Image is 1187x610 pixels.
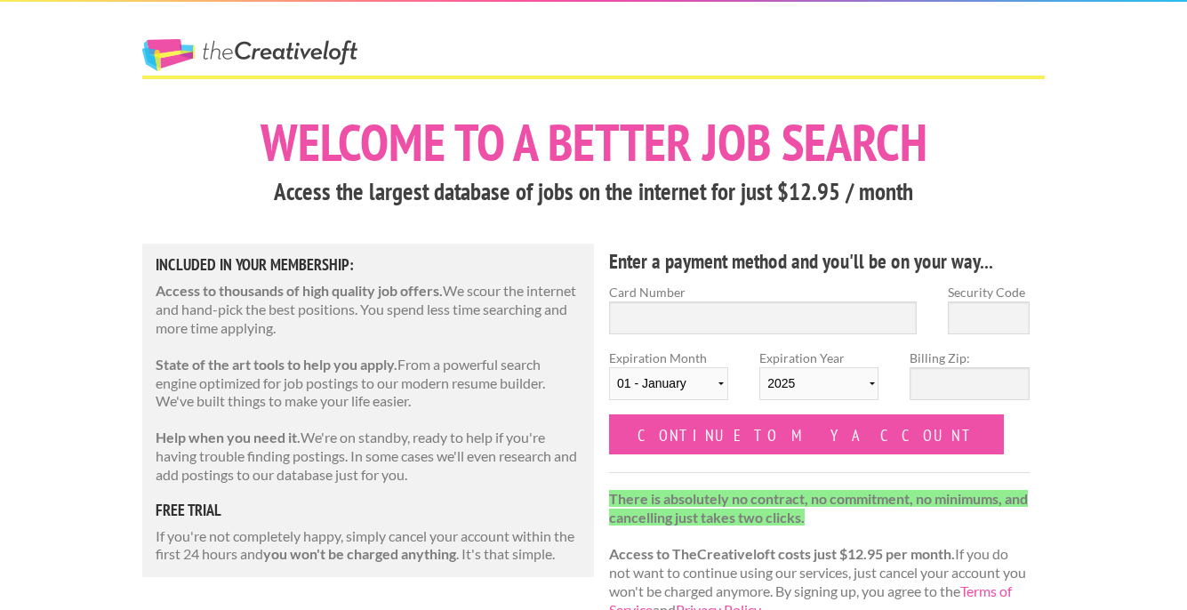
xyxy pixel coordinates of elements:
select: Expiration Year [759,367,878,400]
strong: you won't be charged anything [263,545,456,562]
p: From a powerful search engine optimized for job postings to our modern resume builder. We've buil... [156,356,581,411]
label: Card Number [609,283,917,301]
p: We're on standby, ready to help if you're having trouble finding postings. In some cases we'll ev... [156,429,581,484]
strong: Access to TheCreativeloft costs just $12.95 per month. [609,545,955,562]
label: Expiration Month [609,349,728,414]
p: We scour the internet and hand-pick the best positions. You spend less time searching and more ti... [156,282,581,337]
strong: Help when you need it. [156,429,301,445]
strong: There is absolutely no contract, no commitment, no minimums, and cancelling just takes two clicks. [609,490,1028,526]
input: Continue to my account [609,414,1004,454]
strong: State of the art tools to help you apply. [156,356,397,373]
h4: Enter a payment method and you'll be on your way... [609,247,1030,276]
label: Billing Zip: [910,349,1029,367]
h5: free trial [156,502,581,518]
label: Expiration Year [759,349,878,414]
h1: Welcome to a better job search [142,116,1045,168]
h3: Access the largest database of jobs on the internet for just $12.95 / month [142,175,1045,209]
h5: Included in Your Membership: [156,257,581,273]
select: Expiration Month [609,367,728,400]
a: The Creative Loft [142,39,357,71]
strong: Access to thousands of high quality job offers. [156,282,443,299]
label: Security Code [948,283,1030,301]
p: If you're not completely happy, simply cancel your account within the first 24 hours and . It's t... [156,527,581,565]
